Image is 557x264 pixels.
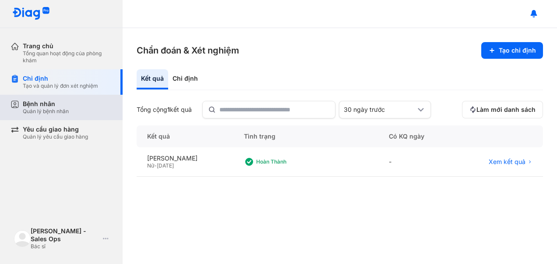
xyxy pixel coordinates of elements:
[137,125,233,147] div: Kết quả
[462,101,543,118] button: Làm mới danh sách
[14,230,31,247] img: logo
[137,106,192,114] div: Tổng cộng kết quả
[12,7,50,21] img: logo
[147,154,223,162] div: [PERSON_NAME]
[31,243,100,250] div: Bác sĩ
[157,162,174,169] span: [DATE]
[378,147,455,177] div: -
[23,108,69,115] div: Quản lý bệnh nhân
[137,44,239,57] h3: Chẩn đoán & Xét nghiệm
[23,125,88,133] div: Yêu cầu giao hàng
[23,50,112,64] div: Tổng quan hoạt động của phòng khám
[378,125,455,147] div: Có KQ ngày
[168,69,202,89] div: Chỉ định
[31,227,100,243] div: [PERSON_NAME] - Sales Ops
[481,42,543,59] button: Tạo chỉ định
[233,125,378,147] div: Tình trạng
[344,106,416,114] div: 30 ngày trước
[147,162,154,169] span: Nữ
[476,106,536,114] span: Làm mới danh sách
[137,69,168,89] div: Kết quả
[489,158,525,166] span: Xem kết quả
[23,75,98,82] div: Chỉ định
[154,162,157,169] span: -
[256,158,326,165] div: Hoàn thành
[23,82,98,89] div: Tạo và quản lý đơn xét nghiệm
[23,133,88,140] div: Quản lý yêu cầu giao hàng
[167,106,170,113] span: 1
[23,100,69,108] div: Bệnh nhân
[23,42,112,50] div: Trang chủ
